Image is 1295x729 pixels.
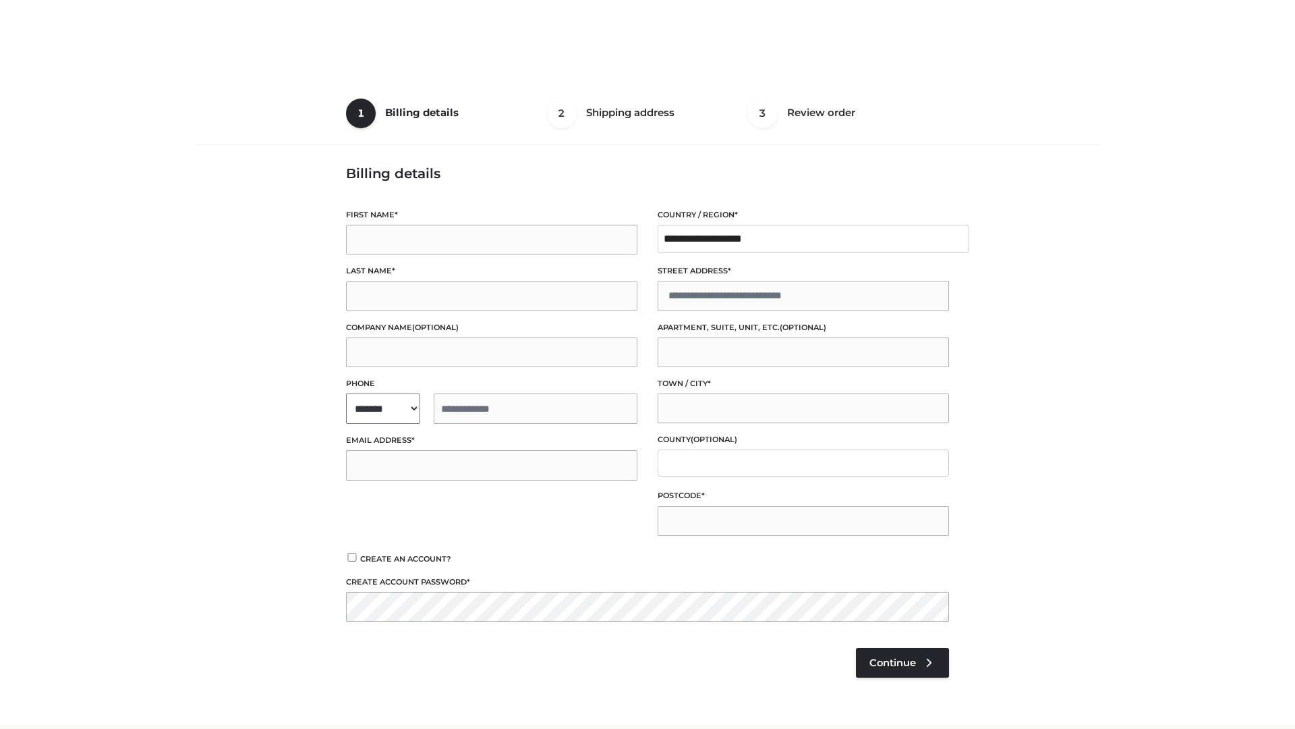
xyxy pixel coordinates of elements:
label: County [658,433,949,446]
h3: Billing details [346,165,949,182]
span: (optional) [691,435,737,444]
span: 1 [346,99,376,128]
label: First name [346,209,637,221]
span: 3 [748,99,778,128]
label: Street address [658,265,949,277]
span: Shipping address [586,106,674,119]
span: Billing details [385,106,459,119]
label: Apartment, suite, unit, etc. [658,321,949,334]
span: (optional) [780,323,826,332]
label: Phone [346,377,637,390]
label: Country / Region [658,209,949,221]
label: Town / City [658,377,949,390]
span: Review order [787,106,855,119]
label: Last name [346,265,637,277]
label: Create account password [346,576,949,589]
span: (optional) [412,323,459,332]
input: Create an account? [346,553,358,562]
label: Email address [346,434,637,447]
label: Postcode [658,489,949,502]
label: Company name [346,321,637,334]
span: Create an account? [360,554,451,564]
a: Continue [856,648,949,678]
span: Continue [869,657,916,669]
span: 2 [547,99,577,128]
